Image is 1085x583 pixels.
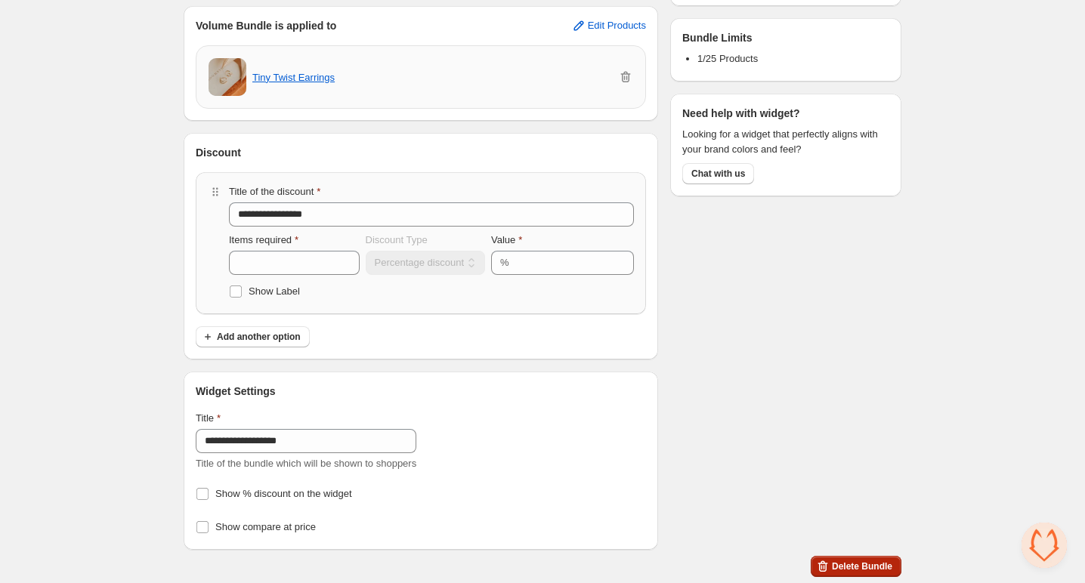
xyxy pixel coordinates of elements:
[811,556,901,577] button: Delete Bundle
[562,14,655,38] button: Edit Products
[691,168,745,180] span: Chat with us
[229,233,298,248] label: Items required
[217,331,301,343] span: Add another option
[682,30,753,45] h3: Bundle Limits
[682,163,754,184] button: Chat with us
[196,384,276,399] h3: Widget Settings
[196,326,310,347] button: Add another option
[196,18,336,33] h3: Volume Bundle is applied to
[215,488,352,499] span: Show % discount on the widget
[697,53,758,64] span: 1/25 Products
[196,458,416,469] span: Title of the bundle which will be shown to shoppers
[682,106,800,121] h3: Need help with widget?
[588,20,646,32] span: Edit Products
[196,411,221,426] label: Title
[252,72,335,83] button: Tiny Twist Earrings
[366,233,428,248] label: Discount Type
[832,560,892,572] span: Delete Bundle
[249,285,300,297] span: Show Label
[209,51,246,103] img: Tiny Twist Earrings
[491,233,522,248] label: Value
[215,521,316,532] span: Show compare at price
[196,145,241,160] h3: Discount
[682,127,889,157] span: Looking for a widget that perfectly aligns with your brand colors and feel?
[229,184,320,199] label: Title of the discount
[500,255,509,270] div: %
[1022,523,1067,568] div: Open chat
